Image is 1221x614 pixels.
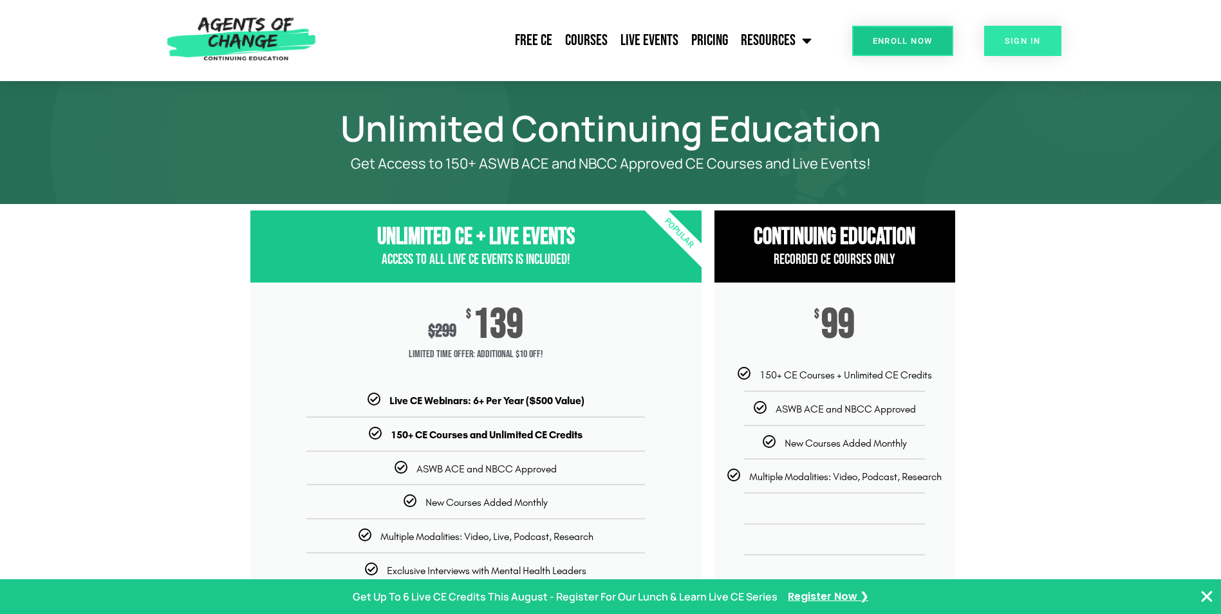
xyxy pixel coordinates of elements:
[244,113,978,143] h1: Unlimited Continuing Education
[416,463,557,475] span: ASWB ACE and NBCC Approved
[788,588,868,606] a: Register Now ❯
[387,564,586,577] span: Exclusive Interviews with Mental Health Leaders
[749,470,942,483] span: Multiple Modalities: Video, Podcast, Research
[821,308,855,342] span: 99
[614,24,685,57] a: Live Events
[473,308,523,342] span: 139
[734,24,818,57] a: Resources
[685,24,734,57] a: Pricing
[428,321,435,342] span: $
[380,530,593,543] span: Multiple Modalities: Video, Live, Podcast, Research
[382,251,570,268] span: Access to All Live CE Events Is Included!
[391,429,583,441] b: 150+ CE Courses and Unlimited CE Credits
[389,395,584,407] b: Live CE Webinars: 6+ Per Year ($500 Value)
[295,156,926,172] p: Get Access to 150+ ASWB ACE and NBCC Approved CE Courses and Live Events!
[760,369,932,381] span: 150+ CE Courses + Unlimited CE Credits
[250,342,702,367] span: Limited Time Offer: Additional $10 OFF!
[322,24,818,57] nav: Menu
[1199,589,1215,604] button: Close Banner
[814,308,819,321] span: $
[852,26,953,56] a: Enroll Now
[466,308,471,321] span: $
[353,588,778,606] p: Get Up To 6 Live CE Credits This August - Register For Our Lunch & Learn Live CE Series
[774,251,895,268] span: Recorded CE Courses Only
[250,223,702,251] h3: Unlimited CE + Live Events
[604,159,753,308] div: Popular
[559,24,614,57] a: Courses
[776,403,916,415] span: ASWB ACE and NBCC Approved
[428,321,456,342] div: 299
[425,496,548,508] span: New Courses Added Monthly
[984,26,1061,56] a: SIGN IN
[785,437,907,449] span: New Courses Added Monthly
[714,223,955,251] h3: Continuing Education
[1005,37,1041,45] span: SIGN IN
[873,37,933,45] span: Enroll Now
[508,24,559,57] a: Free CE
